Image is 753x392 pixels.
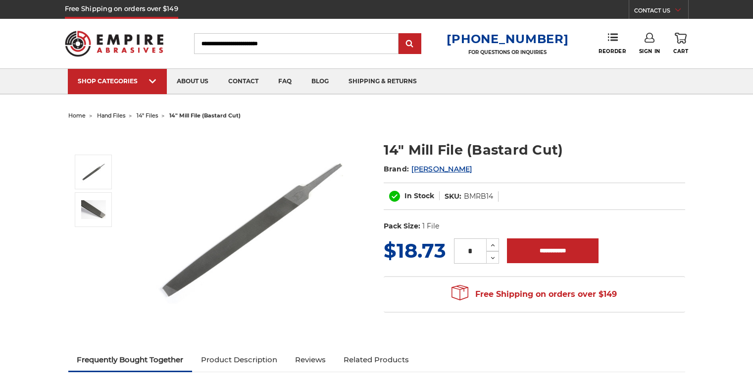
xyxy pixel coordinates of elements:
span: $18.73 [384,238,446,263]
dt: SKU: [445,191,461,202]
a: Related Products [335,349,418,371]
img: Empire Abrasives [65,24,164,63]
img: 14 Inch Mill metal file tool [81,200,106,219]
span: 14" mill file (bastard cut) [169,112,241,119]
a: about us [167,69,218,94]
a: Reorder [599,33,626,54]
span: Free Shipping on orders over $149 [452,284,617,304]
a: Reviews [286,349,335,371]
span: In Stock [404,191,434,200]
a: contact [218,69,268,94]
a: blog [301,69,339,94]
dt: Pack Size: [384,221,420,231]
span: Cart [673,48,688,55]
a: [PERSON_NAME] [411,165,472,173]
dd: 1 File [422,221,439,231]
a: shipping & returns [339,69,427,94]
a: Frequently Bought Together [68,349,193,371]
span: Brand: [384,165,409,173]
a: Product Description [192,349,286,371]
p: FOR QUESTIONS OR INQUIRIES [447,49,568,56]
a: home [68,112,86,119]
img: 14" Mill File Bastard Cut [81,160,106,184]
a: [PHONE_NUMBER] [447,32,568,46]
a: CONTACT US [634,5,688,19]
div: SHOP CATEGORIES [78,77,157,85]
h1: 14" Mill File (Bastard Cut) [384,140,685,160]
img: 14" Mill File Bastard Cut [153,130,351,328]
a: faq [268,69,301,94]
span: Sign In [639,48,660,55]
a: Cart [673,33,688,55]
a: 14" files [137,112,158,119]
dd: BMRB14 [464,191,493,202]
span: Reorder [599,48,626,55]
a: hand files [97,112,125,119]
input: Submit [400,34,420,54]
